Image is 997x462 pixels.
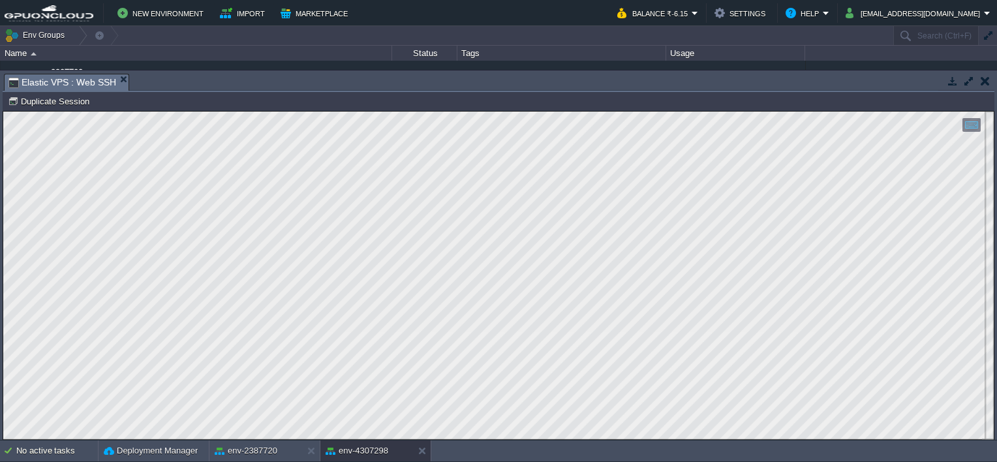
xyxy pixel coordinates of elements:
span: Elastic VPS : Web SSH [8,74,116,91]
img: AMDAwAAAACH5BAEAAAAALAAAAAABAAEAAAICRAEAOw== [1,61,11,96]
img: GPUonCLOUD [5,5,93,22]
button: Balance ₹-6.15 [617,5,692,21]
button: Marketplace [281,5,352,21]
button: Deployment Manager [104,444,198,457]
button: Settings [714,5,769,21]
div: No active tasks [16,440,98,461]
a: env-2387720 [35,66,83,79]
div: 0 / 8 [687,61,703,96]
button: Help [786,5,823,21]
div: Stopped [392,61,457,96]
img: AMDAwAAAACH5BAEAAAAALAAAAAABAAEAAAICRAEAOw== [12,61,30,96]
div: 42% [733,61,775,96]
button: Env Groups [5,26,69,44]
button: env-2387720 [215,444,277,457]
button: env-4307298 [326,444,388,457]
button: [EMAIL_ADDRESS][DOMAIN_NAME] [846,5,984,21]
div: Name [1,46,391,61]
img: AMDAwAAAACH5BAEAAAAALAAAAAABAAEAAAICRAEAOw== [31,52,37,55]
button: New Environment [117,5,207,21]
button: Import [220,5,269,21]
div: Status [393,46,457,61]
button: Duplicate Session [8,95,93,107]
div: Usage [667,46,805,61]
div: Tags [458,46,666,61]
